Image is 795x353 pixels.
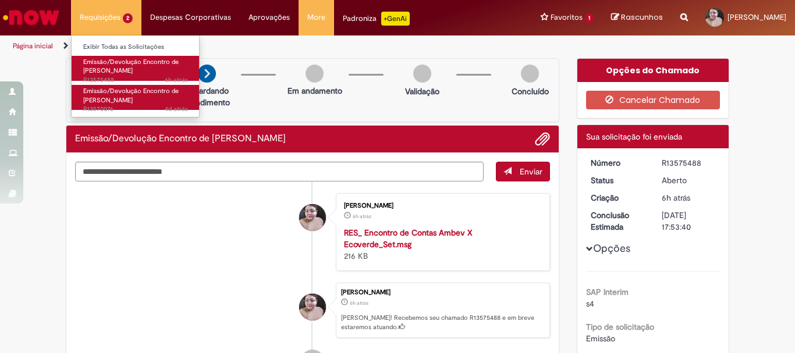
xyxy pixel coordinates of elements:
[83,105,188,114] span: R13570076
[75,162,484,181] textarea: Digite sua mensagem aqui...
[520,166,542,177] span: Enviar
[165,76,188,84] span: 6h atrás
[586,322,654,332] b: Tipo de solicitação
[179,85,235,108] p: Aguardando atendimento
[299,204,326,231] div: Victoria de Oliveira Alves Paulino
[521,65,539,83] img: img-circle-grey.png
[662,192,690,203] span: 6h atrás
[307,12,325,23] span: More
[249,12,290,23] span: Aprovações
[353,213,371,220] span: 6h atrás
[586,287,629,297] b: SAP Interim
[344,227,538,262] div: 216 KB
[150,12,231,23] span: Despesas Corporativas
[83,76,188,85] span: R13575488
[344,202,538,209] div: [PERSON_NAME]
[512,85,549,97] p: Concluído
[582,192,654,204] dt: Criação
[727,12,786,22] span: [PERSON_NAME]
[621,12,663,23] span: Rascunhos
[198,65,216,83] img: arrow-next.png
[341,313,544,331] p: [PERSON_NAME]! Recebemos seu chamado R13575488 e em breve estaremos atuando.
[80,12,120,23] span: Requisições
[72,56,200,81] a: Aberto R13575488 : Emissão/Devolução Encontro de Contas Fornecedor
[662,209,716,233] div: [DATE] 17:53:40
[577,59,729,82] div: Opções do Chamado
[611,12,663,23] a: Rascunhos
[413,65,431,83] img: img-circle-grey.png
[123,13,133,23] span: 2
[582,174,654,186] dt: Status
[165,105,188,113] time: 26/09/2025 11:21:18
[9,35,521,57] ul: Trilhas de página
[662,192,716,204] div: 29/09/2025 09:53:35
[405,85,439,97] p: Validação
[341,289,544,296] div: [PERSON_NAME]
[83,87,179,105] span: Emissão/Devolução Encontro de [PERSON_NAME]
[75,134,286,144] h2: Emissão/Devolução Encontro de Contas Fornecedor Histórico de tíquete
[75,283,550,338] li: Victoria de Oliveira Alves Paulino
[586,333,615,344] span: Emissão
[662,174,716,186] div: Aberto
[582,157,654,169] dt: Número
[381,12,410,26] p: +GenAi
[299,294,326,320] div: Victoria de Oliveira Alves Paulino
[586,131,682,142] span: Sua solicitação foi enviada
[1,6,61,29] img: ServiceNow
[350,299,368,306] time: 29/09/2025 09:53:35
[71,35,200,117] ul: Requisições
[585,13,594,23] span: 1
[306,65,324,83] img: img-circle-grey.png
[535,131,550,147] button: Adicionar anexos
[551,12,583,23] span: Favoritos
[343,12,410,26] div: Padroniza
[586,91,721,109] button: Cancelar Chamado
[586,298,594,309] span: s4
[496,162,550,181] button: Enviar
[165,76,188,84] time: 29/09/2025 09:53:38
[72,41,200,54] a: Exibir Todas as Solicitações
[582,209,654,233] dt: Conclusão Estimada
[165,105,188,113] span: 4d atrás
[13,41,53,51] a: Página inicial
[344,227,473,249] a: RES_ Encontro de Contas Ambev X Ecoverde_Set.msg
[662,157,716,169] div: R13575488
[662,192,690,203] time: 29/09/2025 09:53:35
[288,85,342,97] p: Em andamento
[350,299,368,306] span: 6h atrás
[72,85,200,110] a: Aberto R13570076 : Emissão/Devolução Encontro de Contas Fornecedor
[83,58,179,76] span: Emissão/Devolução Encontro de [PERSON_NAME]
